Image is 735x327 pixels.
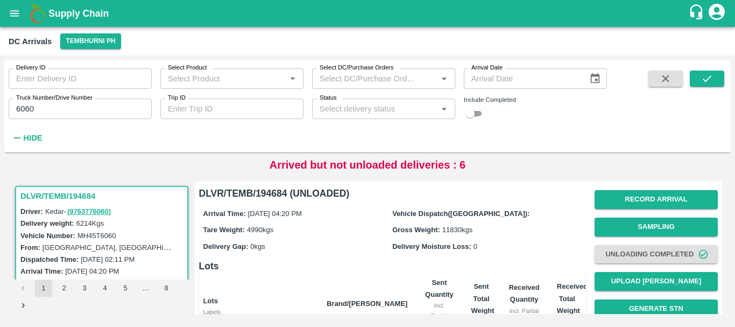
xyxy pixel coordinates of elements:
label: Tare Weight: [203,226,245,234]
label: [GEOGRAPHIC_DATA], [GEOGRAPHIC_DATA], [GEOGRAPHIC_DATA], [GEOGRAPHIC_DATA] [43,243,345,252]
button: Choose date [585,68,605,89]
div: … [137,283,154,294]
button: Select DC [60,33,121,49]
button: Sampling [595,218,718,236]
label: Arrival Time: [20,267,63,275]
button: open drawer [2,1,27,26]
div: DC Arrivals [9,34,52,48]
label: Arrival Time: [203,210,246,218]
span: 0 [473,242,477,251]
h6: Lots [199,259,586,274]
b: Supply Chain [48,8,109,19]
nav: pagination navigation [13,280,190,314]
label: Delivery Moisture Loss: [392,242,471,251]
label: Driver: [20,207,43,215]
button: Open [437,72,451,86]
p: Arrived but not unloaded deliveries : 6 [270,157,466,173]
b: Received Total Weight [557,282,588,315]
label: Vehicle Dispatch([GEOGRAPHIC_DATA]): [392,210,529,218]
label: [DATE] 04:20 PM [65,267,119,275]
b: Sent Total Weight [471,282,494,315]
button: Hide [9,129,45,147]
label: MH45T6060 [77,232,116,240]
button: Go to page 8 [158,280,175,297]
input: Select DC/Purchase Orders [315,72,420,86]
button: Open [437,102,451,116]
span: 11830 kgs [442,226,472,234]
label: Select DC/Purchase Orders [320,64,393,72]
strong: Hide [23,134,42,142]
input: Enter Truck Number/Drive Number [9,99,152,119]
button: Go to page 3 [76,280,93,297]
button: Generate STN [595,300,718,318]
button: Go to page 4 [96,280,114,297]
span: [DATE] 04:20 PM [248,210,302,218]
h3: DLVR/TEMB/194684 [20,189,186,203]
label: Delivery ID [16,64,45,72]
label: From: [20,243,40,252]
span: 0 kgs [250,242,265,251]
button: Go to page 2 [55,280,73,297]
label: Status [320,94,337,102]
label: Vehicle Number: [20,232,75,240]
label: Dispatched Time: [20,255,79,263]
div: incl. Partial Units [509,306,540,326]
div: customer-support [688,4,707,23]
a: (9763776060) [67,207,111,215]
div: Include Completed [464,95,607,105]
div: account of current user [707,2,726,25]
button: Open [286,72,300,86]
label: Gross Weight: [392,226,440,234]
span: Kedar - [45,207,112,215]
label: 6214 Kgs [76,219,104,227]
img: logo [27,3,48,24]
label: Select Product [168,64,207,72]
label: Delivery Gap: [203,242,249,251]
button: page 1 [35,280,52,297]
b: Brand/[PERSON_NAME] [327,300,407,308]
button: Go to page 5 [117,280,134,297]
label: Arrival Date [471,64,503,72]
input: Select Product [164,72,282,86]
label: [DATE] 02:11 PM [81,255,135,263]
label: Delivery weight: [20,219,74,227]
label: Trip ID [168,94,186,102]
h6: DLVR/TEMB/194684 (UNLOADED) [199,186,586,201]
input: Enter Trip ID [160,99,303,119]
button: Record Arrival [595,190,718,209]
b: Received Quantity [509,283,540,303]
input: Enter Delivery ID [9,68,152,89]
input: Arrival Date [464,68,581,89]
div: Labels [203,307,319,317]
label: Truck Number/Drive Number [16,94,93,102]
input: Select delivery status [315,102,434,116]
span: 4990 kgs [247,226,273,234]
button: Go to next page [15,297,32,314]
button: Upload [PERSON_NAME] [595,272,718,291]
button: Unloading Completed [595,245,718,264]
b: Lots [203,297,218,305]
b: Sent Quantity [425,279,454,298]
a: Supply Chain [48,6,688,21]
